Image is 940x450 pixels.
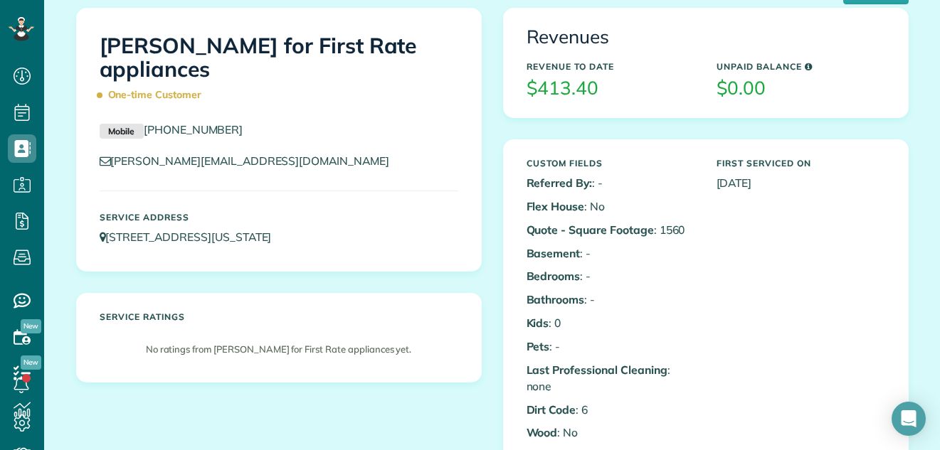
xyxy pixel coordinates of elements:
[527,78,695,99] h3: $413.40
[527,338,695,355] p: : -
[100,312,458,321] h5: Service ratings
[527,291,695,308] p: : -
[717,175,885,191] p: [DATE]
[527,363,667,377] b: Last Professional Cleaning
[100,213,458,222] h5: Service Address
[21,319,41,333] span: New
[892,402,926,436] div: Open Intercom Messenger
[527,292,585,306] b: Bathrooms
[527,245,695,262] p: : -
[527,222,695,238] p: : 1560
[100,230,285,244] a: [STREET_ADDRESS][US_STATE]
[21,355,41,370] span: New
[527,425,558,439] b: Wood
[527,402,576,417] b: Dirt Code
[527,362,695,395] p: : none
[100,82,208,107] span: One-time Customer
[527,159,695,168] h5: Custom Fields
[527,339,550,353] b: Pets
[100,34,458,107] h1: [PERSON_NAME] for First Rate appliances
[527,199,585,213] b: Flex House
[527,402,695,418] p: : 6
[527,268,695,284] p: : -
[527,198,695,215] p: : No
[527,176,593,190] b: Referred By:
[100,124,144,139] small: Mobile
[527,269,581,283] b: Bedrooms
[527,175,695,191] p: : -
[527,27,885,48] h3: Revenues
[717,62,885,71] h5: Unpaid Balance
[107,343,451,356] p: No ratings from [PERSON_NAME] for First Rate appliances yet.
[527,316,549,330] b: Kids
[527,424,695,441] p: : No
[100,154,403,168] a: [PERSON_NAME][EMAIL_ADDRESS][DOMAIN_NAME]
[100,122,243,136] a: Mobile[PHONE_NUMBER]
[527,246,581,260] b: Basement
[717,78,885,99] h3: $0.00
[527,315,695,331] p: : 0
[717,159,885,168] h5: First Serviced On
[527,62,695,71] h5: Revenue to Date
[527,223,654,237] b: Quote - Square Footage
